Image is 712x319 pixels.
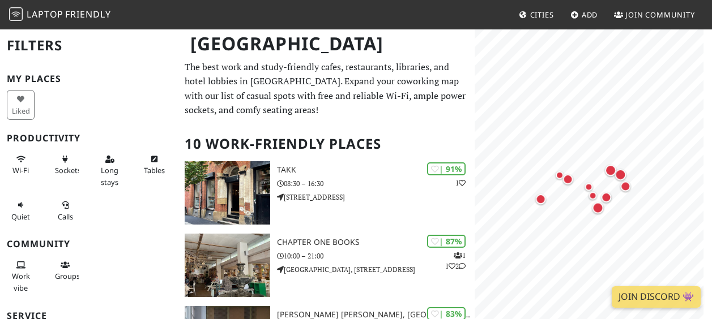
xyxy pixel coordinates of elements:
[590,200,606,215] div: Map marker
[553,168,566,182] div: Map marker
[427,235,466,248] div: | 87%
[427,162,466,175] div: | 91%
[561,172,575,187] div: Map marker
[7,74,171,84] h3: My Places
[178,234,475,297] a: Chapter One Books | 87% 112 Chapter One Books 10:00 – 21:00 [GEOGRAPHIC_DATA], [STREET_ADDRESS]
[7,239,171,249] h3: Community
[185,60,468,118] p: The best work and study-friendly cafes, restaurants, libraries, and hotel lobbies in [GEOGRAPHIC_...
[514,5,558,25] a: Cities
[7,196,35,226] button: Quiet
[445,250,466,271] p: 1 1 2
[625,10,695,20] span: Join Community
[12,271,30,292] span: People working
[7,28,171,63] h2: Filters
[7,256,35,297] button: Work vibe
[277,264,475,275] p: [GEOGRAPHIC_DATA], [STREET_ADDRESS]
[609,5,700,25] a: Join Community
[618,179,633,193] div: Map marker
[455,178,466,188] p: 1
[65,8,110,20] span: Friendly
[566,5,603,25] a: Add
[27,8,63,20] span: Laptop
[178,161,475,225] a: Takk | 91% 1 Takk 08:30 – 16:30 [STREET_ADDRESS]
[277,165,475,175] h3: Takk
[277,251,475,261] p: 10:00 – 21:00
[11,212,30,222] span: Quiet
[582,10,598,20] span: Add
[603,162,619,178] div: Map marker
[185,161,270,225] img: Takk
[612,286,701,308] a: Join Discord 👾
[55,165,81,175] span: Power sockets
[7,150,35,180] button: Wi-Fi
[181,28,472,59] h1: [GEOGRAPHIC_DATA]
[582,180,595,193] div: Map marker
[9,5,111,25] a: LaptopFriendly LaptopFriendly
[140,150,168,180] button: Tables
[586,189,600,202] div: Map marker
[277,192,475,202] p: [STREET_ADDRESS]
[52,256,79,286] button: Groups
[530,10,554,20] span: Cities
[185,234,270,297] img: Chapter One Books
[52,150,79,180] button: Sockets
[277,238,475,247] h3: Chapter One Books
[185,127,468,161] h2: 10 Work-Friendly Places
[277,178,475,189] p: 08:30 – 16:30
[55,271,80,281] span: Group tables
[101,165,118,187] span: Long stays
[9,7,23,21] img: LaptopFriendly
[612,167,628,183] div: Map marker
[52,196,79,226] button: Calls
[599,190,613,205] div: Map marker
[144,165,165,175] span: Work-friendly tables
[96,150,123,191] button: Long stays
[534,192,548,206] div: Map marker
[7,133,171,144] h3: Productivity
[58,212,73,222] span: Video/audio calls
[12,165,29,175] span: Stable Wi-Fi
